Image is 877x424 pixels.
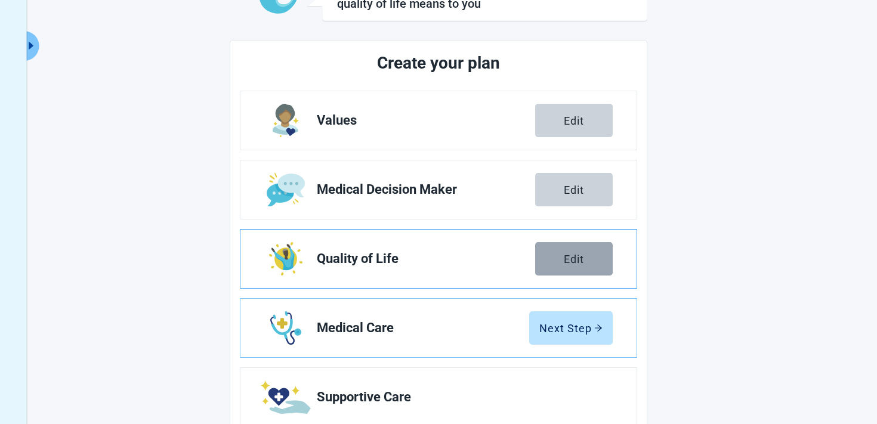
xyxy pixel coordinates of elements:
[539,322,603,334] div: Next Step
[317,182,535,197] span: Medical Decision Maker
[564,114,584,126] div: Edit
[317,113,535,128] span: Values
[535,173,613,206] button: Edit
[535,104,613,137] button: Edit
[317,390,603,404] span: Supportive Care
[564,184,584,196] div: Edit
[240,230,637,288] a: Edit Quality of Life section
[240,91,637,150] a: Edit Values section
[240,299,637,357] a: Edit Medical Care section
[285,50,592,76] h2: Create your plan
[529,311,613,345] button: Next Steparrow-right
[24,31,39,61] button: Expand menu
[535,242,613,276] button: Edit
[240,160,637,219] a: Edit Medical Decision Maker section
[317,252,535,266] span: Quality of Life
[317,321,529,335] span: Medical Care
[26,40,37,51] span: caret-right
[564,253,584,265] div: Edit
[594,324,603,332] span: arrow-right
